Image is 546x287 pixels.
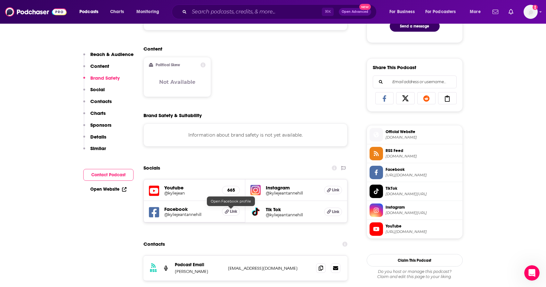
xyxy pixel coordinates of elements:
p: Charts [90,110,106,116]
a: Share on Reddit [417,92,436,104]
span: Monitoring [136,7,159,16]
span: Bug Report [19,91,103,104]
img: Profile image for Support Bot [18,4,29,14]
button: open menu [465,7,489,17]
div: Search podcasts, credits, & more... [178,4,383,19]
p: Brand Safety [90,75,120,81]
p: [EMAIL_ADDRESS][DOMAIN_NAME] [228,266,311,271]
div: Search followers [373,76,457,88]
button: Details [83,134,106,146]
div: Support Bot says… [5,116,123,144]
a: Link [324,208,342,216]
span: Open Advanced [342,10,368,13]
a: Show notifications dropdown [490,6,501,17]
textarea: Message… [5,196,123,207]
button: Show profile menu [524,5,538,19]
button: Social [83,86,105,98]
button: Contacts [83,98,112,110]
span: For Podcasters [425,7,456,16]
span: For Business [389,7,415,16]
button: Claim This Podcast [367,254,463,267]
a: Share on Facebook [375,92,394,104]
iframe: Intercom live chat [524,265,540,281]
p: Details [90,134,106,140]
p: Reach & Audience [90,51,134,57]
button: Home [100,3,112,15]
span: kyliejean.com [386,135,460,140]
a: Copy Link [438,92,457,104]
button: open menu [132,7,167,17]
a: RSS Feed[DOMAIN_NAME] [370,147,460,160]
h2: Sent to the team! [13,64,115,69]
h5: Facebook [164,206,217,212]
div: I need further assistance [57,175,123,189]
div: Open Facebook profile [207,196,255,206]
button: Open AdvancedNew [339,8,371,16]
h5: Youtube [164,185,217,191]
button: Emoji picker [20,210,25,215]
input: Email address or username... [378,76,451,88]
div: Close [112,3,124,14]
div: You can return here anytime to see responses and send updates.Support Bot • [DATE] [5,144,105,164]
div: Support Bot says… [5,144,123,175]
div: I need further assistance [62,179,118,186]
div: Claim and edit this page to your liking. [367,269,463,279]
button: open menu [75,7,107,17]
input: Search podcasts, credits, & more... [189,7,322,17]
div: Support Bot • [DATE] [10,165,51,169]
h5: Tik Tok [266,206,319,212]
h2: Content [143,46,343,52]
div: You can return here anytime to see responses and send updates. [10,147,100,160]
h3: Share This Podcast [373,64,416,70]
a: Official Website[DOMAIN_NAME] [370,128,460,141]
span: Official Website [386,129,460,135]
a: Share on X/Twitter [396,92,415,104]
span: https://www.facebook.com/kyliejeantannehill [386,173,460,178]
button: go back [4,3,16,15]
span: TikTok [386,186,460,191]
button: open menu [385,7,423,17]
img: Podchaser - Follow, Share and Rate Podcasts [5,6,67,18]
img: iconImage [250,185,261,195]
button: Send a message… [110,207,120,217]
button: Content [83,63,109,75]
h2: Socials [143,162,160,174]
span: anchor.fm [386,154,460,159]
div: Support Bot says… [5,32,123,53]
h2: Contacts [143,238,165,250]
a: @kyliejeantannehill [266,212,319,217]
a: Link [324,186,342,194]
h2: Political Skew [156,63,180,67]
div: Thanks for sending that context. To save time later, feel free to add more details now. [10,120,100,139]
span: Link [230,209,237,214]
a: Instagram[DOMAIN_NAME][URL] [370,203,460,217]
span: Charts [110,7,124,16]
div: Thanks for sending that context. To save time later, feel free to add more details now. [5,116,105,143]
svg: Add a profile image [533,5,538,10]
button: Similar [83,145,106,157]
span: More [470,7,481,16]
a: TikTok[DOMAIN_NAME][URL] [370,185,460,198]
a: Show notifications dropdown [506,6,516,17]
h5: @kyliejeantannehill [266,191,319,195]
p: The team can also help [31,8,80,14]
span: tiktok.com/@kyliejeantannehill [386,192,460,196]
a: YouTube[URL][DOMAIN_NAME] [370,222,460,236]
span: https://www.youtube.com/@kyliejean [386,229,460,234]
div: Support Bot says… [5,53,123,116]
h5: 665 [227,187,234,193]
div: Information about brand safety is not yet available. [143,124,348,147]
div: Share some context to help the team respond better and faster. [10,36,100,48]
p: Podcast Email [175,262,223,267]
img: User Profile [524,5,538,19]
span: RSS Feed [386,148,460,154]
button: Sponsors [83,122,111,134]
button: open menu [421,7,465,17]
a: @kyliejean [164,191,217,195]
a: @kyliejeantannehill [164,212,217,217]
button: Contact Podcast [83,169,134,181]
span: Link [332,187,339,193]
